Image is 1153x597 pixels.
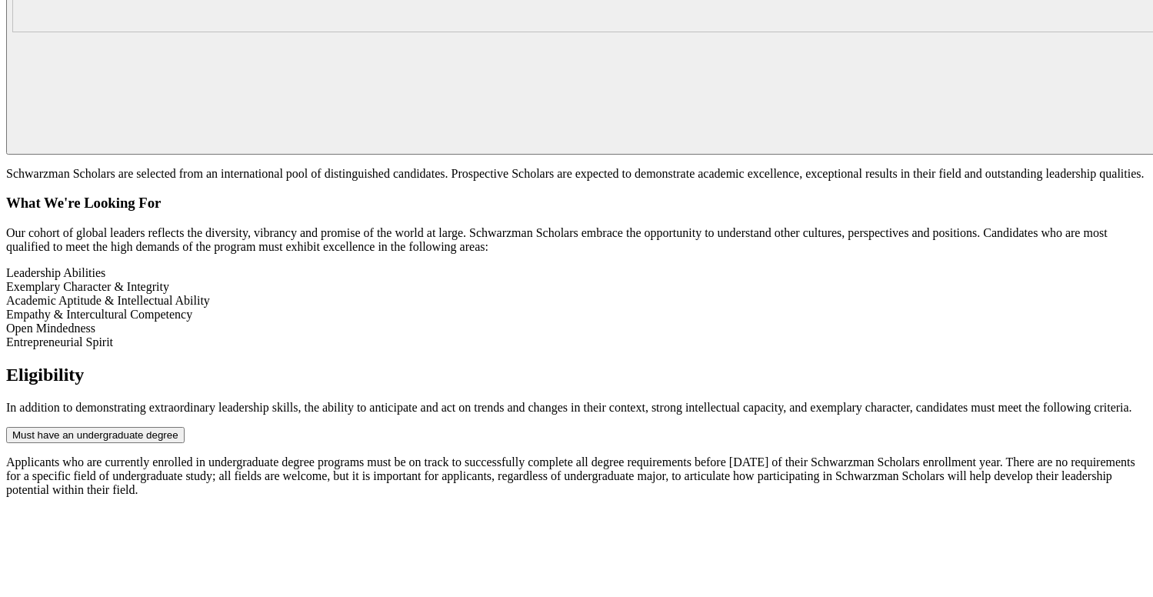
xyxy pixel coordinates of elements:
h3: What We're Looking For [6,195,1147,212]
div: Leadership Abilities [6,266,1147,280]
button: Must have an undergraduate degree [6,427,185,443]
p: Schwarzman Scholars are selected from an international pool of distinguished candidates. Prospect... [6,167,1147,181]
div: Exemplary Character & Integrity [6,280,1147,294]
div: Open Mindedness [6,322,1147,335]
div: Academic Aptitude & Intellectual Ability [6,294,1147,308]
div: Entrepreneurial Spirit [6,335,1147,349]
p: Applicants who are currently enrolled in undergraduate degree programs must be on track to succes... [6,455,1147,497]
p: Our cohort of global leaders reflects the diversity, vibrancy and promise of the world at large. ... [6,226,1147,254]
p: In addition to demonstrating extraordinary leadership skills, the ability to anticipate and act o... [6,401,1147,415]
div: Empathy & Intercultural Competency [6,308,1147,322]
h2: Eligibility [6,365,1147,385]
